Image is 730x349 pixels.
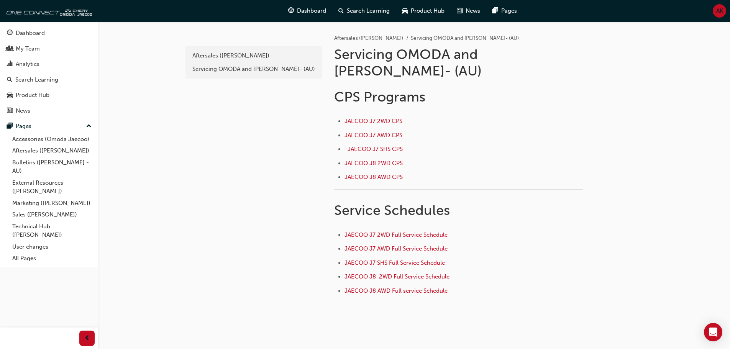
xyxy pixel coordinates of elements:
a: My Team [3,42,95,56]
span: Service Schedules [334,202,450,218]
a: Sales ([PERSON_NAME]) [9,209,95,221]
button: Pages [3,119,95,133]
div: Product Hub [16,91,49,100]
span: AK [716,7,723,15]
a: Servicing OMODA and [PERSON_NAME]- (AU) [189,62,319,76]
span: guage-icon [288,6,294,16]
span: Search Learning [347,7,390,15]
a: Analytics [3,57,95,71]
button: AK [713,4,726,18]
span: search-icon [7,77,12,84]
a: Bulletins ([PERSON_NAME] - AU) [9,157,95,177]
button: DashboardMy TeamAnalyticsSearch LearningProduct HubNews [3,25,95,119]
span: news-icon [7,108,13,115]
a: Marketing ([PERSON_NAME]) [9,197,95,209]
a: JAECOO J7 2WD Full Service Schedule [344,231,448,238]
span: guage-icon [7,30,13,37]
a: Aftersales ([PERSON_NAME]) [9,145,95,157]
a: JAECOO J8 2WD Full Service Schedule [344,273,449,280]
div: Dashboard [16,29,45,38]
a: pages-iconPages [486,3,523,19]
a: search-iconSearch Learning [332,3,396,19]
a: JAECOO J7 SHS Full Service Schedule [344,259,446,266]
li: Servicing OMODA and [PERSON_NAME]- (AU) [411,34,519,43]
div: Servicing OMODA and [PERSON_NAME]- (AU) [192,65,315,74]
h1: Servicing OMODA and [PERSON_NAME]- (AU) [334,46,586,79]
span: prev-icon [84,334,90,343]
div: Analytics [16,60,39,69]
a: car-iconProduct Hub [396,3,451,19]
a: JAECOO J7 2WD CPS [344,118,404,125]
a: Aftersales ([PERSON_NAME]) [334,35,403,41]
a: Search Learning [3,73,95,87]
span: News [466,7,480,15]
div: Open Intercom Messenger [704,323,722,341]
a: JAECOO J8 AWD CPS [344,174,403,180]
span: search-icon [338,6,344,16]
div: My Team [16,44,40,53]
a: JAECOO J7 AWD CPS [344,132,404,139]
a: Dashboard [3,26,95,40]
span: news-icon [457,6,463,16]
a: Accessories (Omoda Jaecoo) [9,133,95,145]
span: pages-icon [7,123,13,130]
span: pages-icon [492,6,498,16]
img: oneconnect [4,3,92,18]
span: people-icon [7,46,13,52]
span: chart-icon [7,61,13,68]
a: JAECOO J8 AWD Full service Schedule [344,287,448,294]
div: Pages [16,122,31,131]
span: car-icon [402,6,408,16]
div: News [16,107,30,115]
a: All Pages [9,252,95,264]
a: JAECOO J8 2WD CPS [344,160,403,167]
span: up-icon [86,121,92,131]
a: JAECOO J7 SHS CPS [348,146,404,152]
a: Technical Hub ([PERSON_NAME]) [9,221,95,241]
a: User changes [9,241,95,253]
span: CPS Programs [334,88,425,105]
div: Search Learning [15,75,58,84]
a: News [3,104,95,118]
a: Product Hub [3,88,95,102]
a: External Resources ([PERSON_NAME]) [9,177,95,197]
span: car-icon [7,92,13,99]
span: Product Hub [411,7,445,15]
a: guage-iconDashboard [282,3,332,19]
span: Dashboard [297,7,326,15]
a: news-iconNews [451,3,486,19]
a: Aftersales ([PERSON_NAME]) [189,49,319,62]
div: Aftersales ([PERSON_NAME]) [192,51,315,60]
span: Pages [501,7,517,15]
a: JAECOO J7 AWD Full Service Schedule [344,245,449,252]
